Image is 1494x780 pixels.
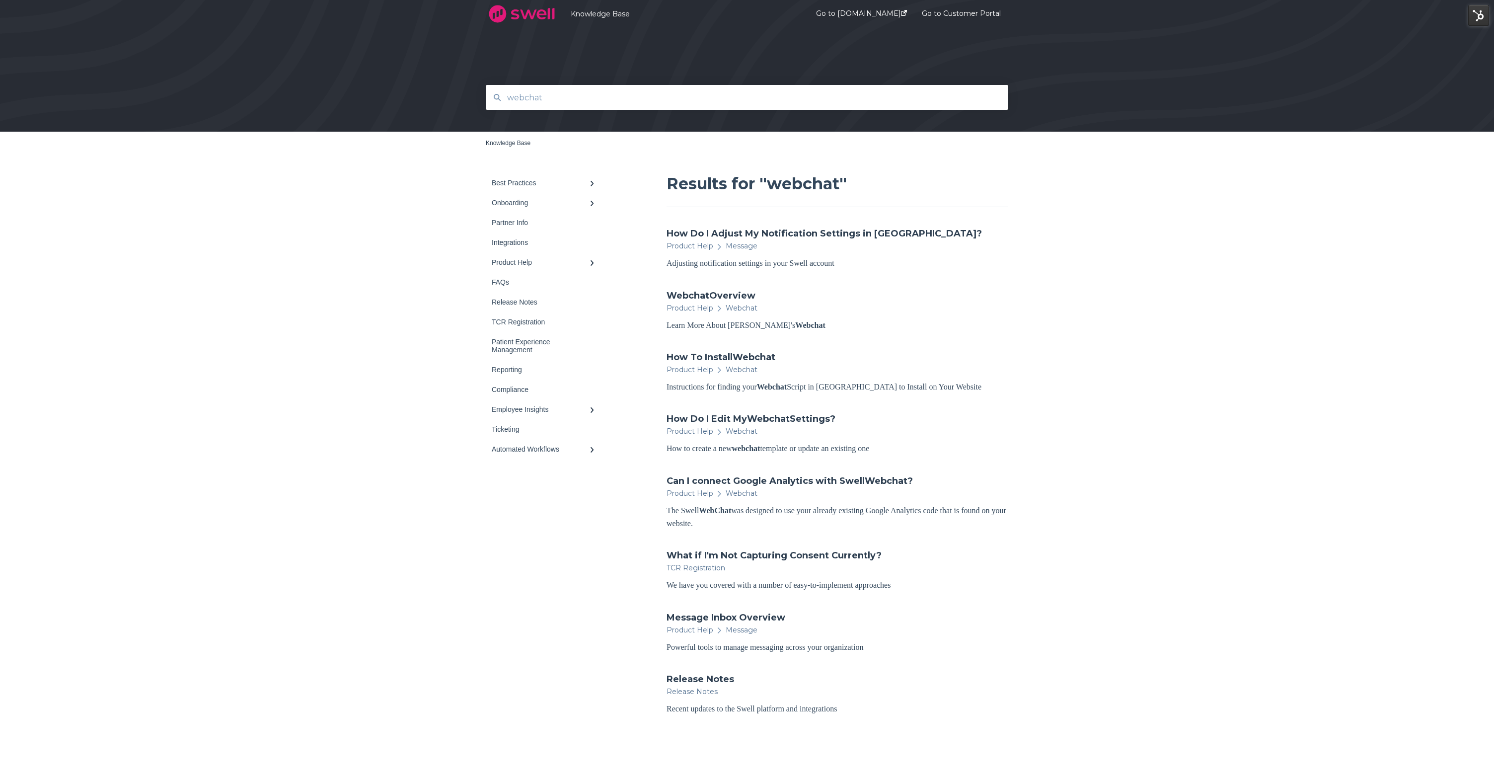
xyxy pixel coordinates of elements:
[667,641,1008,654] div: Powerful tools to manage messaging across your organization
[492,258,589,266] div: Product Help
[492,318,589,326] div: TCR Registration
[667,257,1008,270] div: Adjusting notification settings in your Swell account
[486,380,605,399] a: Compliance
[726,427,757,436] span: Webchat
[486,272,605,292] a: FAQs
[492,238,589,246] div: Integrations
[795,321,825,329] span: Webchat
[486,252,605,272] a: Product Help
[667,563,725,572] span: TCR Registration
[486,399,605,419] a: Employee Insights
[667,381,1008,393] div: Instructions for finding your Script in [GEOGRAPHIC_DATA] to Install on Your Website
[667,290,709,301] span: Webchat
[667,304,713,312] span: Product Help
[667,427,713,436] span: Product Help
[726,365,757,374] span: Webchat
[726,304,757,312] span: Webchat
[667,365,713,374] span: Product Help
[486,419,605,439] a: Ticketing
[486,332,605,360] a: Patient Experience Management
[667,687,718,696] span: Release Notes
[492,338,589,354] div: Patient Experience Management
[667,549,882,562] a: What if I'm Not Capturing Consent Currently?
[726,625,757,634] span: Message
[492,298,589,306] div: Release Notes
[486,292,605,312] a: Release Notes
[486,439,605,459] a: Automated Workflows
[667,241,713,250] span: Product Help
[486,140,530,147] a: Knowledge Base
[486,173,605,193] a: Best Practices
[492,366,589,374] div: Reporting
[733,352,775,363] span: Webchat
[667,504,1008,530] div: The Swell was designed to use your already existing Google Analytics code that is found on your w...
[667,489,713,498] span: Product Help
[1468,5,1489,26] img: HubSpot Tools Menu Toggle
[667,289,755,302] a: WebchatOverview
[492,445,589,453] div: Automated Workflows
[667,611,785,624] a: Message Inbox Overview
[486,360,605,380] a: Reporting
[667,351,775,364] a: How To InstallWebchat
[492,425,589,433] div: Ticketing
[486,213,605,233] a: Partner Info
[757,383,787,391] span: Webchat
[571,9,786,18] a: Knowledge Base
[486,312,605,332] a: TCR Registration
[667,474,913,487] a: Can I connect Google Analytics with SwellWebchat?
[486,233,605,252] a: Integrations
[747,413,790,424] span: Webchat
[492,405,589,413] div: Employee Insights
[492,219,589,227] div: Partner Info
[486,193,605,213] a: Onboarding
[726,241,757,250] span: Message
[732,444,760,453] span: webchat
[699,506,731,515] span: WebChat
[501,87,993,108] input: Search for answers
[865,475,907,486] span: Webchat
[667,173,1008,207] h1: Results for "webchat"
[492,386,589,393] div: Compliance
[667,579,1008,592] div: We have you covered with a number of easy-to-implement approaches
[492,179,589,187] div: Best Practices
[726,489,757,498] span: Webchat
[667,412,835,425] a: How Do I Edit MyWebchatSettings?
[486,1,558,26] img: company logo
[667,227,982,240] a: How Do I Adjust My Notification Settings in [GEOGRAPHIC_DATA]?
[667,625,713,634] span: Product Help
[492,278,589,286] div: FAQs
[667,702,1008,715] div: Recent updates to the Swell platform and integrations
[667,319,1008,332] div: Learn More About [PERSON_NAME]'s
[492,199,589,207] div: Onboarding
[667,673,734,686] a: Release Notes
[667,442,1008,455] div: How to create a new template or update an existing one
